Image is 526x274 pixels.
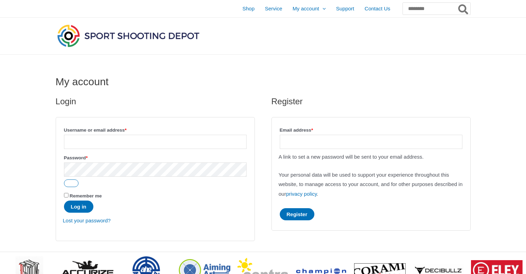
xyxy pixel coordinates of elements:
[279,152,463,162] p: A link to set a new password will be sent to your email address.
[280,208,314,220] button: Register
[64,193,68,197] input: Remember me
[271,96,471,107] h2: Register
[64,125,247,135] label: Username or email address
[286,191,317,197] a: privacy policy
[64,201,93,213] button: Log in
[56,76,471,88] h1: My account
[280,125,462,135] label: Email address
[64,153,247,162] label: Password
[279,170,463,199] p: Your personal data will be used to support your experience throughout this website, to manage acc...
[56,96,255,107] h2: Login
[64,179,79,187] button: Show password
[63,218,111,223] a: Lost your password?
[70,193,102,198] span: Remember me
[457,3,470,15] button: Search
[56,23,201,48] img: Sport Shooting Depot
